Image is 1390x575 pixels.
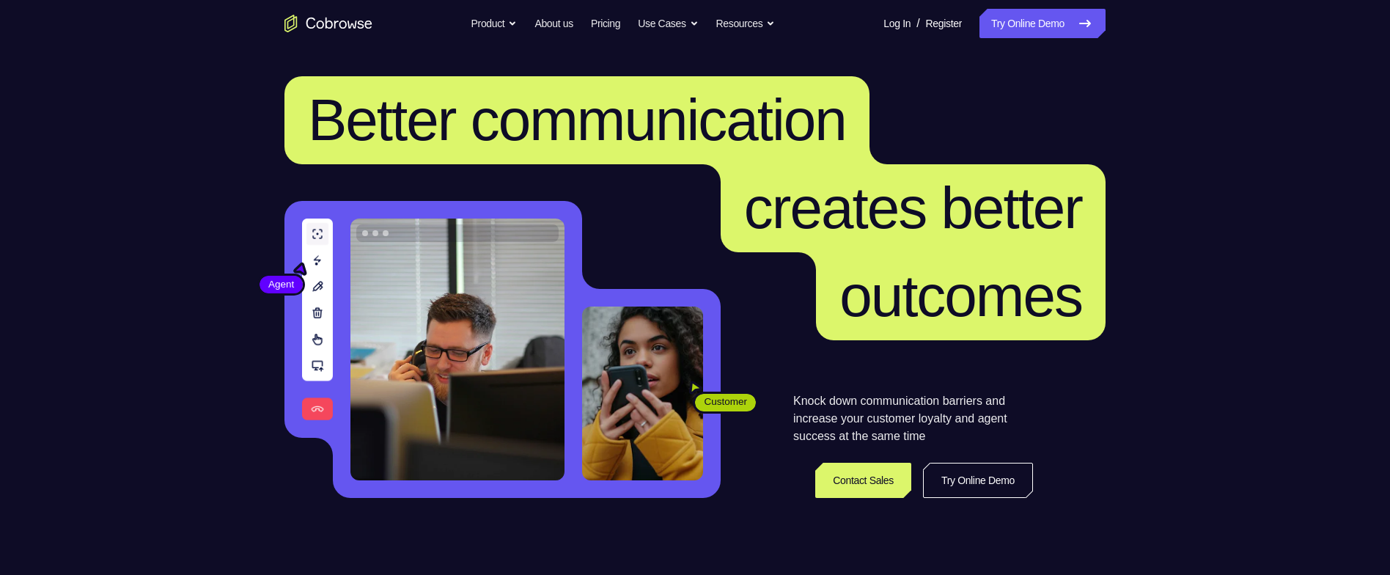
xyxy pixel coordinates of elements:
a: Go to the home page [284,15,372,32]
a: Log In [883,9,911,38]
button: Resources [716,9,776,38]
span: outcomes [839,263,1082,329]
p: Knock down communication barriers and increase your customer loyalty and agent success at the sam... [793,392,1033,445]
span: / [916,15,919,32]
span: Better communication [308,87,846,153]
a: Try Online Demo [979,9,1106,38]
a: Register [926,9,962,38]
img: A customer support agent talking on the phone [350,219,565,480]
a: Pricing [591,9,620,38]
a: Contact Sales [815,463,911,498]
span: creates better [744,175,1082,241]
a: About us [534,9,573,38]
button: Use Cases [638,9,698,38]
button: Product [471,9,518,38]
a: Try Online Demo [923,463,1033,498]
img: A customer holding their phone [582,307,703,480]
